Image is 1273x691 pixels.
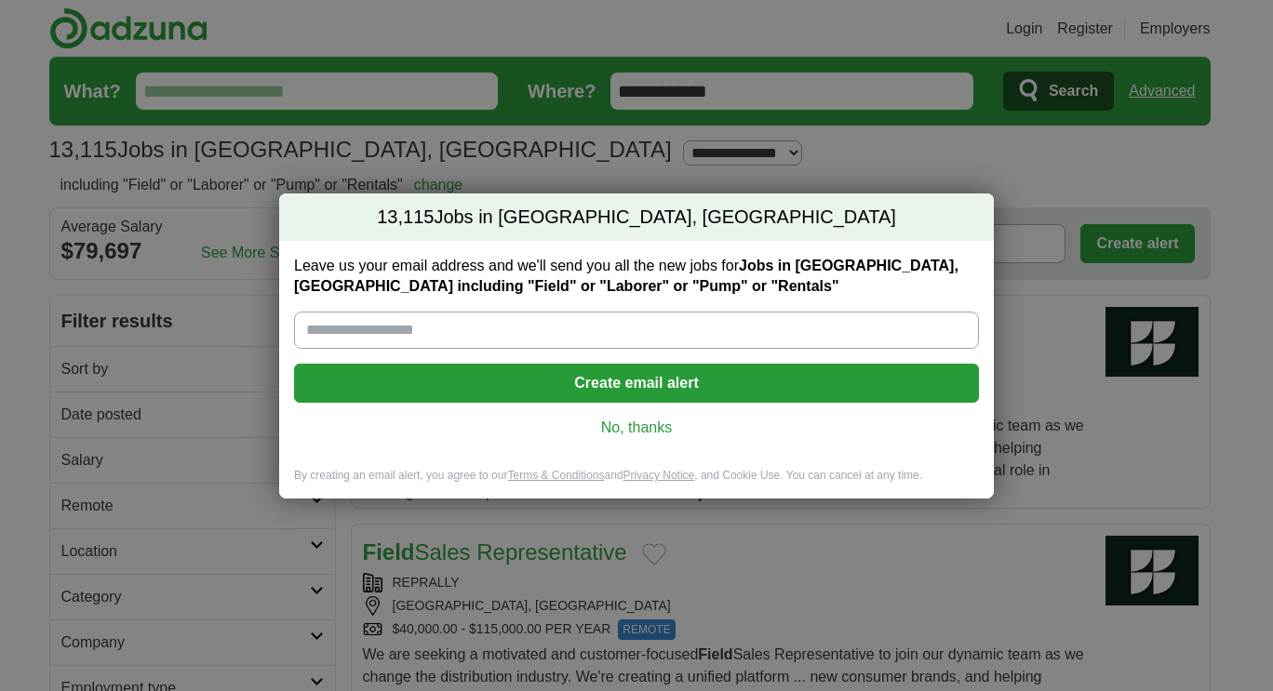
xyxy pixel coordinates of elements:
[309,418,964,438] a: No, thanks
[623,469,695,482] a: Privacy Notice
[279,193,994,242] h2: Jobs in [GEOGRAPHIC_DATA], [GEOGRAPHIC_DATA]
[507,469,604,482] a: Terms & Conditions
[294,256,979,297] label: Leave us your email address and we'll send you all the new jobs for
[279,468,994,498] div: By creating an email alert, you agree to our and , and Cookie Use. You can cancel at any time.
[377,205,434,231] span: 13,115
[294,364,979,403] button: Create email alert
